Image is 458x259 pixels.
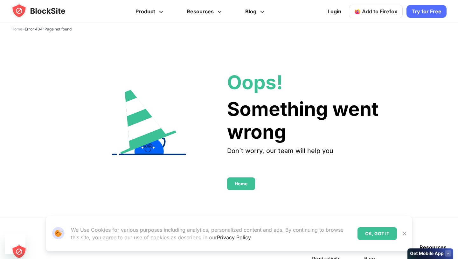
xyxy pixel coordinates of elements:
a: Try for Free [406,5,447,18]
div: Resources [420,244,447,250]
a: Privacy Policy [217,234,251,241]
p: We Use Cookies for various purposes including analytics, personalized content and ads. By continu... [71,226,352,241]
a: Home [227,177,255,190]
a: Add to Firefox [349,5,403,18]
div: Oops! [227,71,378,94]
a: Login [324,4,345,19]
img: blocksite-icon.5d769676.svg [11,3,78,18]
div: OK, GOT IT [357,227,397,240]
iframe: Bouton de lancement de la fenêtre de messagerie [5,234,25,254]
div: Home [235,181,247,186]
span: > [11,27,72,31]
span: Add to Firefox [362,8,397,15]
img: Close [402,231,407,236]
img: firefox-icon.svg [354,8,361,15]
button: Close [400,229,409,238]
div: Don`t worry, our team will help you [227,147,378,155]
a: Home [11,27,22,31]
text: Something went wrong [227,97,378,143]
span: Error 404: Page not found [25,27,72,31]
